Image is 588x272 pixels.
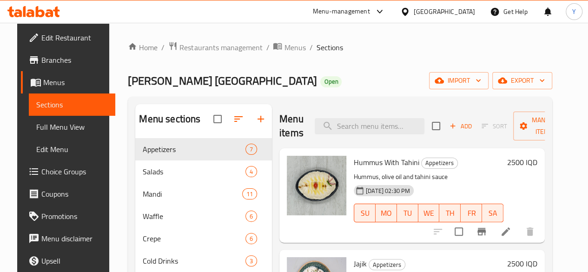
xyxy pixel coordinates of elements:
span: Appetizers [369,259,405,270]
span: Edit Menu [36,144,108,155]
span: TH [443,206,457,220]
button: export [492,72,552,89]
span: SA [486,206,500,220]
li: / [161,42,165,53]
input: search [315,118,424,134]
div: Cold Drinks3 [135,250,272,272]
a: Menu disclaimer [21,227,115,250]
h2: Menu sections [139,112,200,126]
button: delete [519,220,541,243]
span: Sections [316,42,343,53]
a: Menus [273,41,305,53]
div: Crepe6 [135,227,272,250]
span: Y [572,7,576,17]
span: MO [379,206,393,220]
span: Menus [284,42,305,53]
span: Waffle [143,211,245,222]
a: Menus [21,71,115,93]
span: 6 [246,212,257,221]
button: WE [418,204,440,222]
div: Appetizers [369,259,405,270]
span: Select all sections [208,109,227,129]
span: Appetizers [422,158,457,168]
nav: breadcrumb [128,41,552,53]
a: Restaurants management [168,41,262,53]
button: import [429,72,489,89]
button: FR [461,204,482,222]
h6: 2500 IQD [507,156,537,169]
button: MO [376,204,397,222]
div: items [245,144,257,155]
div: items [245,233,257,244]
div: Open [320,76,342,87]
span: Hummus With Tahini [354,155,419,169]
span: Menus [43,77,108,88]
a: Branches [21,49,115,71]
span: import [436,75,481,86]
button: Add [446,119,476,133]
span: 6 [246,234,257,243]
span: Crepe [143,233,245,244]
span: [PERSON_NAME] [GEOGRAPHIC_DATA] [128,70,317,91]
button: Manage items [513,112,575,140]
span: Full Menu View [36,121,108,133]
span: Edit Restaurant [41,32,108,43]
div: Appetizers [421,158,458,169]
span: 11 [243,190,257,199]
span: Branches [41,54,108,66]
div: items [245,166,257,177]
span: 4 [246,167,257,176]
div: items [245,211,257,222]
a: Sections [29,93,115,116]
span: Restaurants management [179,42,262,53]
div: [GEOGRAPHIC_DATA] [414,7,475,17]
div: Mandi [143,188,242,199]
button: TU [397,204,418,222]
div: items [242,188,257,199]
span: Manage items [521,114,568,138]
a: Promotions [21,205,115,227]
span: Choice Groups [41,166,108,177]
li: / [309,42,312,53]
span: 3 [246,257,257,265]
span: Salads [143,166,245,177]
button: TH [439,204,461,222]
span: Select section first [476,119,513,133]
li: / [266,42,269,53]
span: Sort sections [227,108,250,130]
span: WE [422,206,436,220]
span: Jajik [354,257,367,271]
a: Edit Menu [29,138,115,160]
a: Edit menu item [500,226,511,237]
span: Sections [36,99,108,110]
a: Home [128,42,158,53]
img: Hummus With Tahini [287,156,346,215]
span: Add [448,121,473,132]
span: Select section [426,116,446,136]
span: export [500,75,545,86]
span: Promotions [41,211,108,222]
button: Add section [250,108,272,130]
p: Hummus, olive oil and tahini sauce [354,171,503,183]
span: Add item [446,119,476,133]
div: Appetizers7 [135,138,272,160]
div: Menu-management [313,6,370,17]
span: SU [358,206,372,220]
div: Salads4 [135,160,272,183]
span: [DATE] 02:30 PM [362,186,414,195]
span: Appetizers [143,144,245,155]
span: Menu disclaimer [41,233,108,244]
span: Cold Drinks [143,255,245,266]
span: TU [401,206,415,220]
div: items [245,255,257,266]
span: Upsell [41,255,108,266]
span: FR [464,206,478,220]
button: SU [354,204,376,222]
a: Edit Restaurant [21,27,115,49]
h6: 2500 IQD [507,257,537,270]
